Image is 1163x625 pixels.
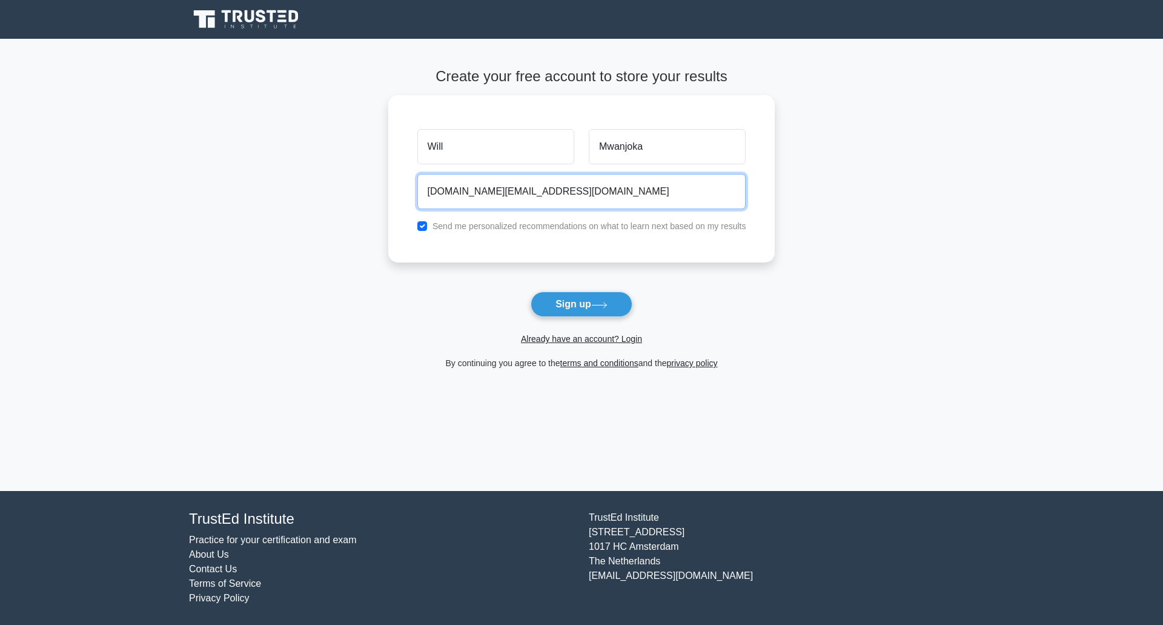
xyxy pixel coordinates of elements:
[531,292,632,317] button: Sign up
[417,174,746,209] input: Email
[667,358,718,368] a: privacy policy
[417,129,574,164] input: First name
[589,129,746,164] input: Last name
[189,535,357,545] a: Practice for your certification and exam
[381,356,783,370] div: By continuing you agree to the and the
[189,564,237,574] a: Contact Us
[560,358,638,368] a: terms and conditions
[432,221,746,231] label: Send me personalized recommendations on what to learn next based on my results
[521,334,642,344] a: Already have an account? Login
[189,549,229,560] a: About Us
[581,510,981,606] div: TrustEd Institute [STREET_ADDRESS] 1017 HC Amsterdam The Netherlands [EMAIL_ADDRESS][DOMAIN_NAME]
[189,578,261,589] a: Terms of Service
[189,593,250,603] a: Privacy Policy
[189,510,574,528] h4: TrustEd Institute
[388,68,775,85] h4: Create your free account to store your results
